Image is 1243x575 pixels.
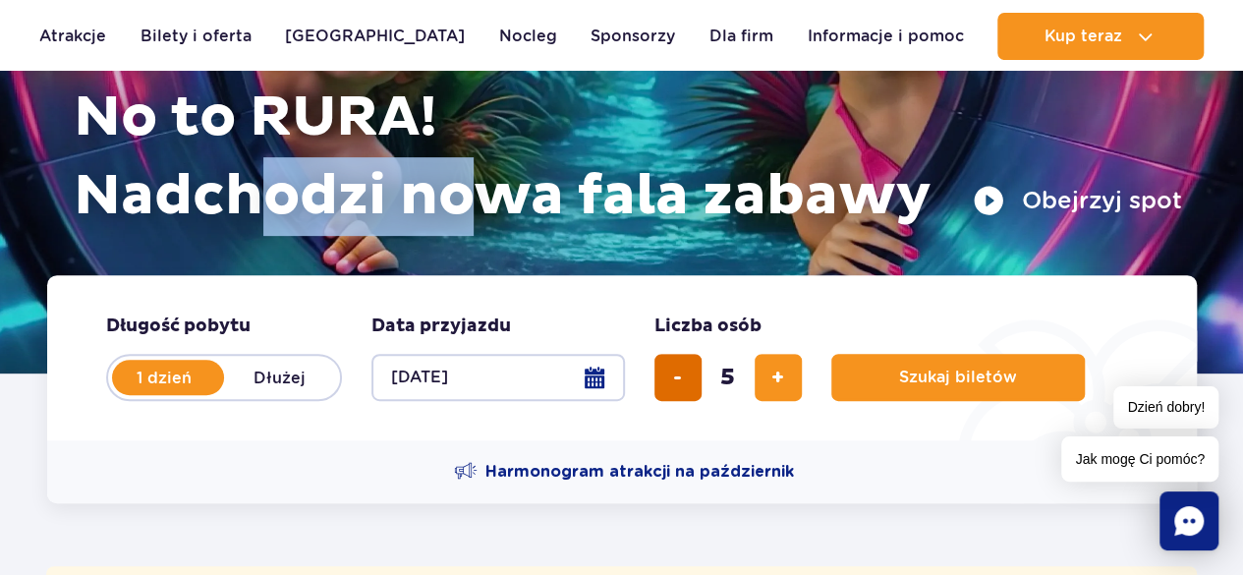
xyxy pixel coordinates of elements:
[1113,386,1218,429] span: Dzień dobry!
[47,275,1197,440] form: Planowanie wizyty w Park of Poland
[997,13,1204,60] button: Kup teraz
[1044,28,1121,45] span: Kup teraz
[499,13,557,60] a: Nocleg
[74,79,1182,236] h1: No to RURA! Nadchodzi nowa fala zabawy
[899,369,1017,386] span: Szukaj biletów
[39,13,106,60] a: Atrakcje
[454,460,794,484] a: Harmonogram atrakcji na październik
[654,315,762,338] span: Liczba osób
[807,13,963,60] a: Informacje i pomoc
[108,357,220,398] label: 1 dzień
[654,354,702,401] button: usuń bilet
[485,461,794,483] span: Harmonogram atrakcji na październik
[831,354,1085,401] button: Szukaj biletów
[1159,491,1218,550] div: Chat
[755,354,802,401] button: dodaj bilet
[1061,436,1218,482] span: Jak mogę Ci pomóc?
[371,315,511,338] span: Data przyjazdu
[705,354,752,401] input: liczba biletów
[591,13,675,60] a: Sponsorzy
[709,13,773,60] a: Dla firm
[973,185,1182,216] button: Obejrzyj spot
[285,13,465,60] a: [GEOGRAPHIC_DATA]
[224,357,336,398] label: Dłużej
[371,354,625,401] button: [DATE]
[106,315,251,338] span: Długość pobytu
[141,13,252,60] a: Bilety i oferta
